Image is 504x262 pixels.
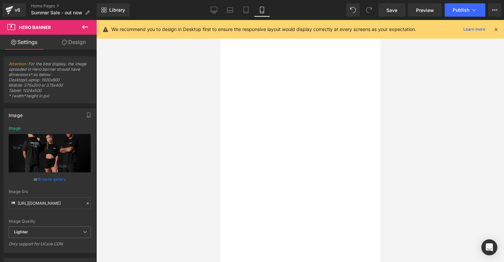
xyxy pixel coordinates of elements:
[9,61,26,66] a: Attention
[408,3,442,17] a: Preview
[31,3,97,9] a: Home Pages
[9,109,23,118] div: Image
[386,7,397,14] span: Save
[9,61,91,103] span: : For the best display, the image uploaded in Hero banner should have dimensions* as below: Deskt...
[109,7,125,13] span: Library
[111,26,416,33] p: We recommend you to design in Desktop first to ensure the responsive layout would display correct...
[9,197,91,209] input: Link
[461,25,488,33] a: Learn more
[14,229,28,234] b: Lighter
[50,35,98,50] a: Design
[9,219,91,224] div: Image Quality
[9,189,91,194] div: Image Src
[254,3,270,17] a: Mobile
[481,239,497,255] div: Open Intercom Messenger
[9,241,91,251] div: Only support for UCare CDN
[453,7,469,13] span: Publish
[19,25,51,30] span: Hero Banner
[488,3,501,17] button: More
[346,3,360,17] button: Undo
[9,176,91,183] div: or
[13,6,22,14] div: v6
[222,3,238,17] a: Laptop
[97,3,130,17] a: New Library
[445,3,485,17] button: Publish
[9,126,21,131] div: Image
[206,3,222,17] a: Desktop
[31,10,82,15] span: Summer Sale - out now
[238,3,254,17] a: Tablet
[3,3,26,17] a: v6
[38,173,66,185] a: Browse gallery
[362,3,376,17] button: Redo
[416,7,434,14] span: Preview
